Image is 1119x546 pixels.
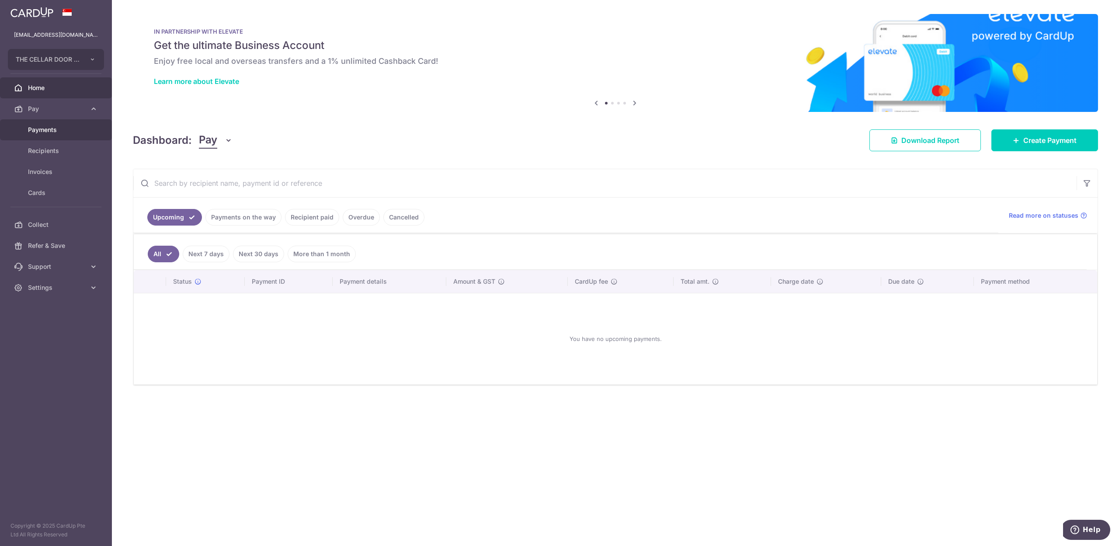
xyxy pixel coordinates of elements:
a: Cancelled [383,209,424,226]
span: Pay [28,104,86,113]
a: Recipient paid [285,209,339,226]
span: Payments [28,125,86,134]
div: You have no upcoming payments. [144,300,1087,377]
a: Payments on the way [205,209,281,226]
span: Home [28,83,86,92]
th: Payment details [333,270,446,293]
h4: Dashboard: [133,132,192,148]
span: Read more on statuses [1009,211,1078,220]
img: CardUp [10,7,53,17]
span: Refer & Save [28,241,86,250]
span: THE CELLAR DOOR PTE LTD [16,55,80,64]
span: Cards [28,188,86,197]
a: Download Report [869,129,981,151]
span: Due date [888,277,914,286]
span: Invoices [28,167,86,176]
span: Status [173,277,192,286]
a: Overdue [343,209,380,226]
span: Recipients [28,146,86,155]
a: Learn more about Elevate [154,77,239,86]
span: Amount & GST [453,277,495,286]
a: Create Payment [991,129,1098,151]
h5: Get the ultimate Business Account [154,38,1077,52]
span: Settings [28,283,86,292]
iframe: Opens a widget where you can find more information [1063,520,1110,542]
span: Pay [199,132,217,149]
span: Create Payment [1023,135,1077,146]
a: Upcoming [147,209,202,226]
span: Download Report [901,135,959,146]
a: Read more on statuses [1009,211,1087,220]
a: Next 7 days [183,246,229,262]
th: Payment ID [245,270,333,293]
img: Renovation banner [133,14,1098,112]
h6: Enjoy free local and overseas transfers and a 1% unlimited Cashback Card! [154,56,1077,66]
span: Support [28,262,86,271]
a: Next 30 days [233,246,284,262]
p: IN PARTNERSHIP WITH ELEVATE [154,28,1077,35]
th: Payment method [974,270,1097,293]
a: More than 1 month [288,246,356,262]
span: CardUp fee [575,277,608,286]
button: THE CELLAR DOOR PTE LTD [8,49,104,70]
span: Total amt. [681,277,709,286]
span: Collect [28,220,86,229]
input: Search by recipient name, payment id or reference [133,169,1077,197]
a: All [148,246,179,262]
p: [EMAIL_ADDRESS][DOMAIN_NAME] [14,31,98,39]
button: Pay [199,132,233,149]
span: Charge date [778,277,814,286]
